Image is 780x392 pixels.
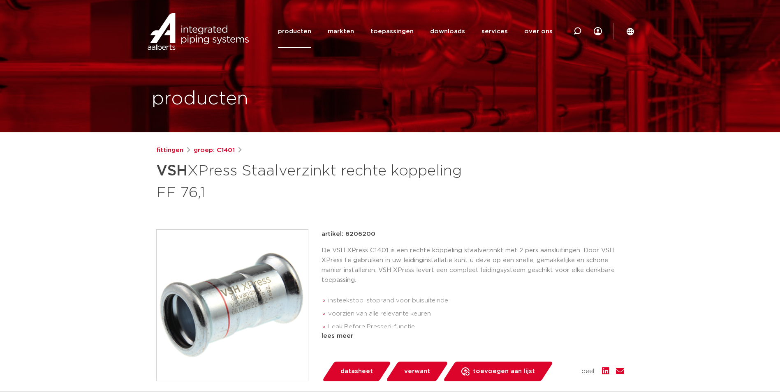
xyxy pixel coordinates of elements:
[322,246,624,285] p: De VSH XPress C1401 is een rechte koppeling staalverzinkt met 2 pers aansluitingen. Door VSH XPre...
[524,15,553,48] a: over ons
[594,15,602,48] div: my IPS
[156,159,465,203] h1: XPress Staalverzinkt rechte koppeling FF 76,1
[152,86,248,112] h1: producten
[481,15,508,48] a: services
[322,362,391,381] a: datasheet
[581,367,595,376] span: deel:
[156,145,183,155] a: fittingen
[430,15,465,48] a: downloads
[328,321,624,334] li: Leak Before Pressed-functie
[322,331,624,341] div: lees meer
[328,15,354,48] a: markten
[156,164,187,178] strong: VSH
[385,362,449,381] a: verwant
[278,15,553,48] nav: Menu
[322,229,375,239] p: artikel: 6206200
[404,365,430,378] span: verwant
[328,307,624,321] li: voorzien van alle relevante keuren
[194,145,235,155] a: groep: C1401
[370,15,414,48] a: toepassingen
[157,230,308,381] img: Product Image for VSH XPress Staalverzinkt rechte koppeling FF 76,1
[278,15,311,48] a: producten
[328,294,624,307] li: insteekstop: stoprand voor buisuiteinde
[340,365,373,378] span: datasheet
[473,365,535,378] span: toevoegen aan lijst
